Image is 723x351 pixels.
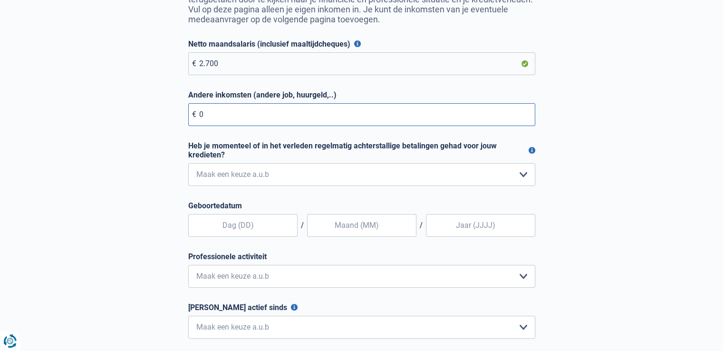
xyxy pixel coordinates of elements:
[188,39,535,49] label: Netto maandsalaris (inclusief maaltijdcheques)
[188,214,298,237] input: Dag (DD)
[298,221,307,230] span: /
[188,201,535,210] label: Geboortedatum
[188,303,535,312] label: [PERSON_NAME] actief sinds
[291,304,298,311] button: [PERSON_NAME] actief sinds
[192,59,196,68] span: €
[426,214,535,237] input: Jaar (JJJJ)
[307,214,416,237] input: Maand (MM)
[416,221,426,230] span: /
[192,110,196,119] span: €
[529,147,535,154] button: Heb je momenteel of in het verleden regelmatig achterstallige betalingen gehad voor jouw kredieten?
[188,90,535,99] label: Andere inkomsten (andere job, huurgeld,..)
[354,40,361,47] button: Netto maandsalaris (inclusief maaltijdcheques)
[188,141,535,159] label: Heb je momenteel of in het verleden regelmatig achterstallige betalingen gehad voor jouw kredieten?
[188,252,535,261] label: Professionele activiteit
